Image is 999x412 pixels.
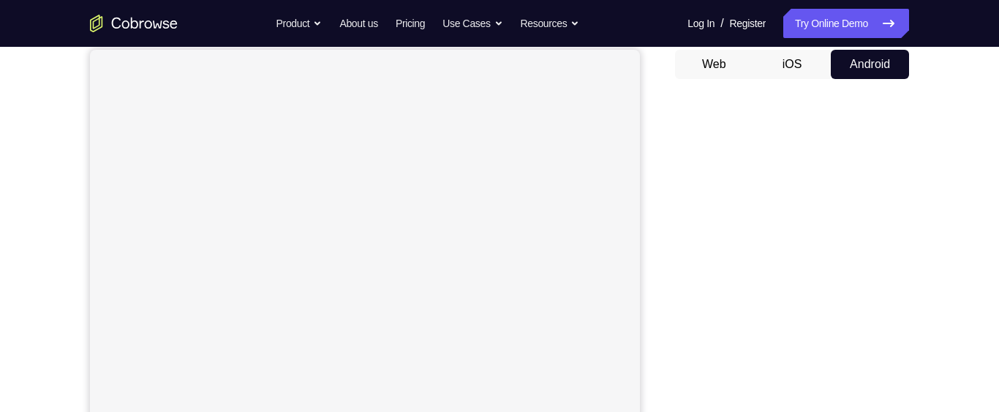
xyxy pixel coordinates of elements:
[831,50,909,79] button: Android
[339,9,377,38] a: About us
[753,50,832,79] button: iOS
[442,9,502,38] button: Use Cases
[675,50,753,79] button: Web
[720,15,723,32] span: /
[276,9,323,38] button: Product
[396,9,425,38] a: Pricing
[730,9,766,38] a: Register
[521,9,580,38] button: Resources
[783,9,909,38] a: Try Online Demo
[687,9,715,38] a: Log In
[90,15,178,32] a: Go to the home page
